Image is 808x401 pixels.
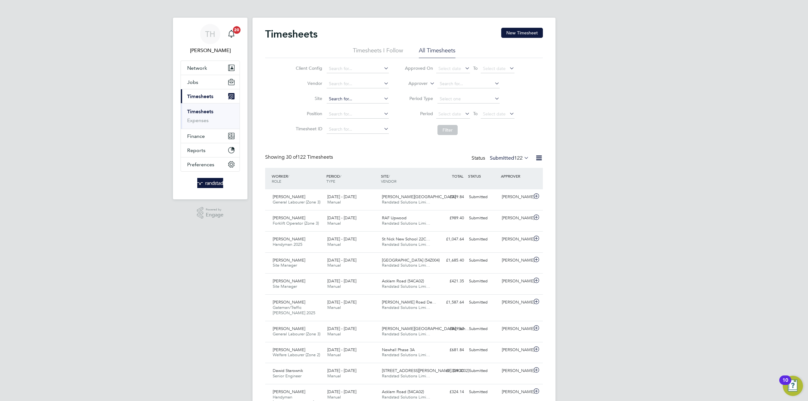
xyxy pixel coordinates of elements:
[499,255,532,266] div: [PERSON_NAME]
[490,155,529,161] label: Submitted
[327,64,389,73] input: Search for...
[272,179,281,184] span: ROLE
[382,368,469,373] span: [STREET_ADDRESS][PERSON_NAME] (54CC02)
[270,170,325,187] div: WORKER
[434,213,466,223] div: £989.40
[499,213,532,223] div: [PERSON_NAME]
[327,262,341,268] span: Manual
[273,368,303,373] span: Dawid Starownik
[288,174,289,179] span: /
[466,192,499,202] div: Submitted
[382,278,424,284] span: Acklam Road (54CA02)
[382,352,430,357] span: Randstad Solutions Limi…
[286,154,297,160] span: 30 of
[225,24,238,44] a: 20
[382,236,430,242] span: St Nick New School 22C…
[438,66,461,71] span: Select date
[273,305,315,315] span: Gateman/Traffic [PERSON_NAME] 2025
[181,24,240,54] a: TH[PERSON_NAME]
[382,331,430,337] span: Randstad Solutions Limi…
[327,242,341,247] span: Manual
[181,178,240,188] a: Go to home page
[438,111,461,117] span: Select date
[382,199,430,205] span: Randstad Solutions Limi…
[327,394,341,400] span: Manual
[466,345,499,355] div: Submitted
[437,95,500,103] input: Select one
[187,133,205,139] span: Finance
[437,125,458,135] button: Filter
[434,387,466,397] div: £324.14
[273,199,320,205] span: General Labourer (Zone 3)
[466,366,499,376] div: Submitted
[382,194,456,199] span: [PERSON_NAME][GEOGRAPHIC_DATA]
[466,276,499,286] div: Submitted
[286,154,333,160] span: 122 Timesheets
[327,194,356,199] span: [DATE] - [DATE]
[514,155,523,161] span: 122
[782,380,788,388] div: 10
[273,326,305,331] span: [PERSON_NAME]
[173,18,247,199] nav: Main navigation
[205,30,215,38] span: TH
[419,47,455,58] li: All Timesheets
[181,47,240,54] span: Tom Heath
[382,326,469,331] span: [PERSON_NAME][GEOGRAPHIC_DATA], Soh…
[434,366,466,376] div: £2,329.40
[273,299,305,305] span: [PERSON_NAME]
[405,96,433,101] label: Period Type
[389,174,390,179] span: /
[273,257,305,263] span: [PERSON_NAME]
[466,297,499,308] div: Submitted
[434,192,466,202] div: £339.84
[379,170,434,187] div: SITE
[181,89,240,103] button: Timesheets
[327,80,389,88] input: Search for...
[327,389,356,394] span: [DATE] - [DATE]
[181,103,240,129] div: Timesheets
[273,262,297,268] span: Site Manager
[206,212,223,218] span: Engage
[273,352,320,357] span: Welfare Labourer (Zone 2)
[273,194,305,199] span: [PERSON_NAME]
[382,215,407,221] span: RAF Upwood
[783,376,803,396] button: Open Resource Center, 10 new notifications
[273,389,305,394] span: [PERSON_NAME]
[273,347,305,352] span: [PERSON_NAME]
[327,95,389,103] input: Search for...
[381,179,396,184] span: VENDOR
[326,179,335,184] span: TYPE
[181,129,240,143] button: Finance
[499,387,532,397] div: [PERSON_NAME]
[273,331,320,337] span: General Labourer (Zone 3)
[327,305,341,310] span: Manual
[325,170,379,187] div: PERIOD
[353,47,403,58] li: Timesheets I Follow
[382,299,436,305] span: [PERSON_NAME] Road De…
[187,65,207,71] span: Network
[187,93,213,99] span: Timesheets
[327,352,341,357] span: Manual
[437,80,500,88] input: Search for...
[187,162,214,168] span: Preferences
[499,345,532,355] div: [PERSON_NAME]
[499,324,532,334] div: [PERSON_NAME]
[382,347,415,352] span: Newhall Phase 3A
[187,79,198,85] span: Jobs
[206,207,223,212] span: Powered by
[466,234,499,245] div: Submitted
[483,66,506,71] span: Select date
[405,111,433,116] label: Period
[197,207,224,219] a: Powered byEngage
[273,284,297,289] span: Site Manager
[382,284,430,289] span: Randstad Solutions Limi…
[382,305,430,310] span: Randstad Solutions Limi…
[197,178,223,188] img: randstad-logo-retina.png
[471,109,479,118] span: To
[452,174,463,179] span: TOTAL
[294,96,322,101] label: Site
[434,255,466,266] div: £1,685.40
[273,215,305,221] span: [PERSON_NAME]
[273,242,302,247] span: Handyman 2025
[327,221,341,226] span: Manual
